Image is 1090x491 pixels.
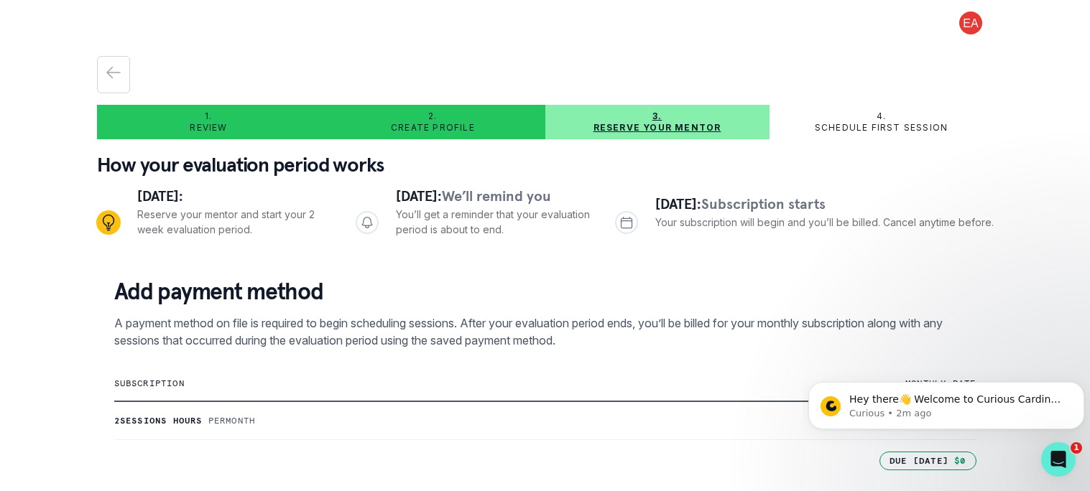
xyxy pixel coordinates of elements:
p: Create profile [391,122,475,134]
p: 2. [428,111,437,122]
p: subscription [114,378,689,389]
span: We’ll remind you [442,187,551,205]
div: Progress [97,185,994,260]
p: 4. [877,111,886,122]
p: Reserve your mentor [594,122,721,134]
p: A payment method on file is required to begin scheduling sessions. After your evaluation period e... [114,314,976,349]
p: Reserve your mentor and start your 2 week evaluation period. [137,207,333,237]
span: Subscription starts [701,195,826,213]
p: Add payment method [114,277,976,306]
p: $0 [954,455,966,467]
p: monthly rate [688,378,976,389]
p: 3. [652,111,662,122]
td: $ 190 [688,401,976,440]
p: Per month [208,415,256,426]
p: 1. [205,111,212,122]
p: Due [DATE] [890,455,948,467]
button: profile picture [948,11,994,34]
span: [DATE]: [137,187,183,205]
p: Schedule first session [815,122,948,134]
p: 2 sessions hours [114,415,203,426]
iframe: Intercom live chat [1041,442,1076,477]
p: How your evaluation period works [97,151,994,179]
span: [DATE]: [655,195,701,213]
span: 1 [1071,442,1082,454]
p: Your subscription will begin and you’ll be billed. Cancel anytime before. [655,215,994,230]
p: Review [190,122,227,134]
iframe: Intercom notifications message [803,352,1090,452]
p: You’ll get a reminder that your evaluation period is about to end. [396,207,592,237]
span: [DATE]: [396,187,442,205]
